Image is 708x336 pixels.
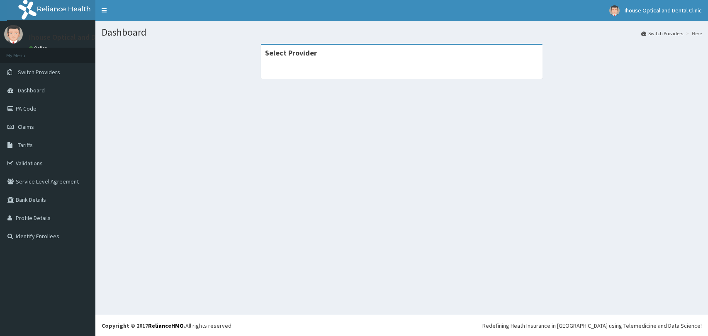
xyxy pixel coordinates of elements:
[18,141,33,149] span: Tariffs
[18,87,45,94] span: Dashboard
[29,34,132,41] p: Ihouse Optical and Dental Clinic
[102,27,702,38] h1: Dashboard
[148,322,184,329] a: RelianceHMO
[482,321,702,330] div: Redefining Heath Insurance in [GEOGRAPHIC_DATA] using Telemedicine and Data Science!
[609,5,620,16] img: User Image
[102,322,185,329] strong: Copyright © 2017 .
[641,30,683,37] a: Switch Providers
[625,7,702,14] span: Ihouse Optical and Dental Clinic
[4,25,23,44] img: User Image
[18,68,60,76] span: Switch Providers
[95,315,708,336] footer: All rights reserved.
[684,30,702,37] li: Here
[265,48,317,58] strong: Select Provider
[18,123,34,131] span: Claims
[29,45,49,51] a: Online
